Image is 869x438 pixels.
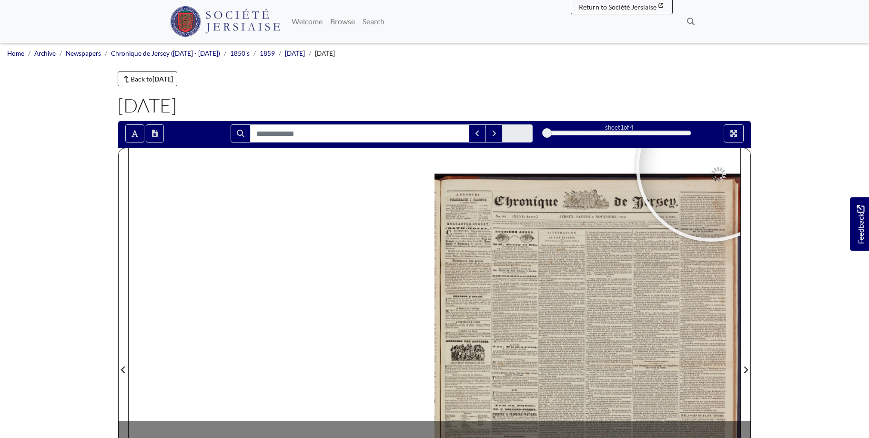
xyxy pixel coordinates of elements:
a: Would you like to provide feedback? [850,197,869,251]
a: Chronique de Jersey ([DATE] - [DATE]) [111,50,220,57]
a: Home [7,50,24,57]
h1: [DATE] [118,94,751,117]
img: Société Jersiaise [170,6,280,37]
div: sheet of 4 [547,123,691,132]
input: Search for [250,124,469,143]
a: Archive [34,50,56,57]
a: 1859 [260,50,275,57]
a: Newspapers [66,50,101,57]
button: Previous Match [469,124,486,143]
button: Full screen mode [724,124,744,143]
a: Société Jersiaise logo [170,4,280,39]
span: 1 [620,123,624,131]
button: Search [231,124,251,143]
a: Browse [326,12,359,31]
button: Next Match [485,124,503,143]
a: Back to[DATE] [118,71,177,86]
strong: [DATE] [152,75,173,83]
a: Search [359,12,388,31]
a: [DATE] [285,50,305,57]
span: Feedback [855,205,866,244]
button: Toggle text selection (Alt+T) [125,124,144,143]
button: Open transcription window [146,124,164,143]
a: Welcome [288,12,326,31]
span: [DATE] [315,50,335,57]
a: 1850's [230,50,250,57]
span: Return to Société Jersiaise [579,3,657,11]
